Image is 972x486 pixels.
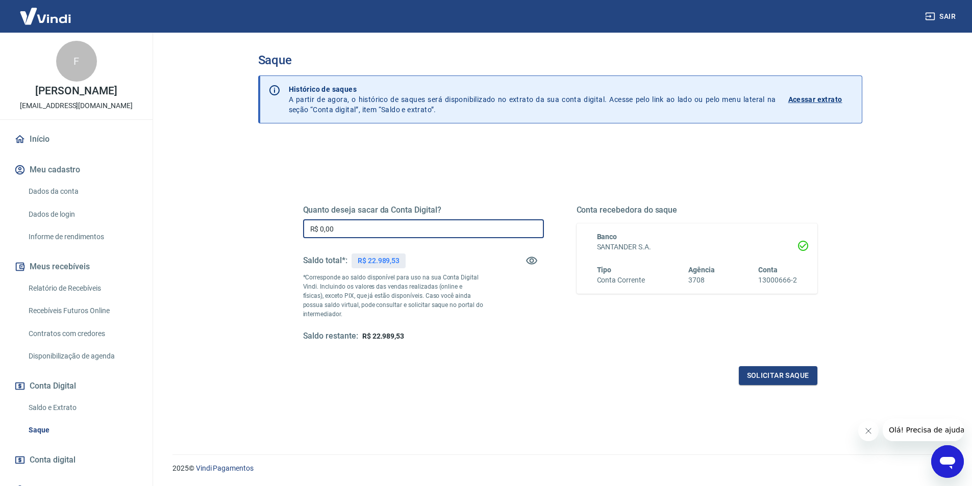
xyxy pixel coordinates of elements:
span: Conta [758,266,778,274]
span: Conta digital [30,453,76,467]
a: Saldo e Extrato [24,397,140,418]
iframe: Mensagem da empresa [883,419,964,441]
button: Meus recebíveis [12,255,140,278]
button: Conta Digital [12,375,140,397]
span: R$ 22.989,53 [362,332,404,340]
img: Vindi [12,1,79,32]
a: Dados da conta [24,181,140,202]
iframe: Botão para abrir a janela de mensagens [931,445,964,478]
a: Dados de login [24,204,140,225]
button: Sair [923,7,960,26]
a: Informe de rendimentos [24,226,140,247]
p: R$ 22.989,53 [358,255,400,266]
a: Disponibilização de agenda [24,346,140,367]
a: Contratos com credores [24,323,140,344]
h6: 13000666-2 [758,275,797,286]
h6: 3708 [688,275,715,286]
p: Histórico de saques [289,84,776,94]
span: Tipo [597,266,612,274]
h6: SANTANDER S.A. [597,242,797,252]
span: Olá! Precisa de ajuda? [6,7,86,15]
p: 2025 © [172,463,948,474]
p: A partir de agora, o histórico de saques será disponibilizado no extrato da sua conta digital. Ac... [289,84,776,115]
span: Agência [688,266,715,274]
a: Relatório de Recebíveis [24,278,140,299]
a: Início [12,128,140,150]
p: [EMAIL_ADDRESS][DOMAIN_NAME] [20,100,133,111]
h5: Quanto deseja sacar da Conta Digital? [303,205,544,215]
a: Recebíveis Futuros Online [24,300,140,321]
h5: Saldo total*: [303,255,347,266]
h6: Conta Corrente [597,275,645,286]
p: Acessar extrato [788,94,842,105]
h5: Conta recebedora do saque [577,205,817,215]
div: F [56,41,97,82]
h3: Saque [258,53,862,67]
a: Saque [24,420,140,441]
iframe: Fechar mensagem [858,421,879,441]
h5: Saldo restante: [303,331,358,342]
a: Vindi Pagamentos [196,464,254,472]
button: Meu cadastro [12,159,140,181]
span: Banco [597,233,617,241]
button: Solicitar saque [739,366,817,385]
p: [PERSON_NAME] [35,86,117,96]
a: Conta digital [12,449,140,471]
a: Acessar extrato [788,84,854,115]
p: *Corresponde ao saldo disponível para uso na sua Conta Digital Vindi. Incluindo os valores das ve... [303,273,484,319]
